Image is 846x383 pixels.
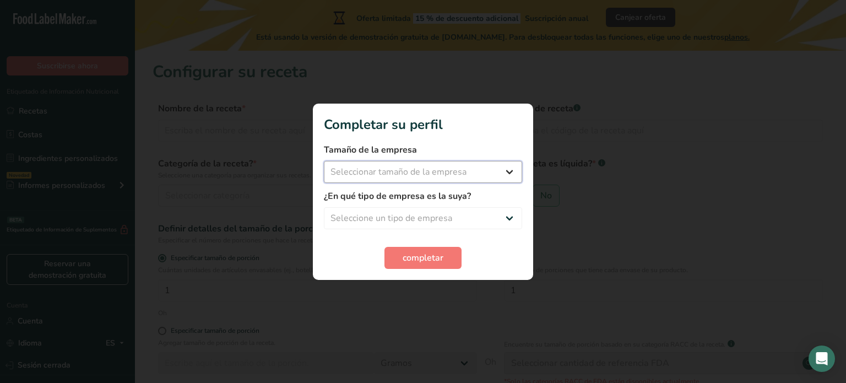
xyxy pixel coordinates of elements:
[403,252,443,264] font: completar
[384,247,462,269] button: completar
[324,144,417,156] font: Tamaño de la empresa
[324,116,443,133] font: Completar su perfil
[809,346,835,372] div: Abrir Intercom Messenger
[324,190,471,202] font: ¿En qué tipo de empresa es la suya?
